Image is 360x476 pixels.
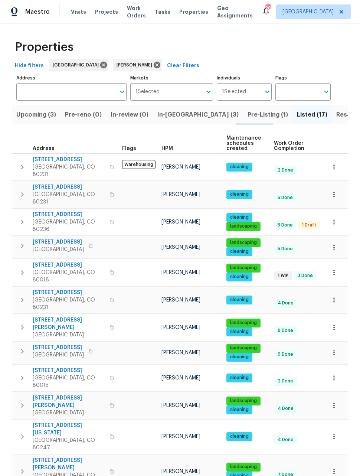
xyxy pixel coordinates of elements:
span: [PERSON_NAME] [161,375,200,381]
span: cleaning [227,164,252,170]
span: landscaping [227,464,260,470]
span: 1 Selected [222,89,246,95]
span: [STREET_ADDRESS][PERSON_NAME] [33,394,105,409]
span: cleaning [227,297,252,303]
span: [GEOGRAPHIC_DATA], CO 80018 [33,269,105,284]
span: [PERSON_NAME] [161,325,200,330]
span: Projects [95,8,118,16]
span: Maintenance schedules created [226,136,261,151]
span: [PERSON_NAME] [161,245,200,250]
span: 1 WIP [275,273,291,279]
span: cleaning [227,214,252,221]
span: Work Orders [127,4,146,19]
div: [GEOGRAPHIC_DATA] [49,59,108,71]
span: 3 Done [294,273,316,279]
span: landscaping [227,320,260,326]
span: 4 Done [275,437,297,443]
span: Properties [15,43,73,51]
label: Address [16,76,127,80]
span: [PERSON_NAME] [161,270,200,275]
span: [STREET_ADDRESS] [33,156,105,163]
span: Warehousing [122,160,156,169]
span: cleaning [227,329,252,335]
span: landscaping [227,265,260,271]
span: Visits [71,8,86,16]
span: Address [33,146,55,151]
span: landscaping [227,223,260,229]
span: 5 Done [275,246,296,252]
span: [STREET_ADDRESS] [33,238,84,246]
span: [STREET_ADDRESS] [33,211,105,218]
span: Listed (17) [297,110,327,120]
span: Pre-reno (0) [65,110,102,120]
span: [STREET_ADDRESS] [33,261,105,269]
span: HPM [161,146,173,151]
span: [GEOGRAPHIC_DATA] [33,331,105,339]
span: [PERSON_NAME] [161,164,200,170]
span: [STREET_ADDRESS][PERSON_NAME] [33,316,105,331]
button: Hide filters [12,59,47,73]
span: Pre-Listing (1) [248,110,288,120]
span: [PERSON_NAME] [161,297,200,303]
button: Open [203,87,214,97]
span: landscaping [227,239,260,246]
span: [PERSON_NAME] [161,403,200,408]
span: [STREET_ADDRESS] [33,367,105,374]
span: Hide filters [15,61,44,71]
span: In-review (0) [111,110,148,120]
button: Open [117,87,127,97]
span: [STREET_ADDRESS][PERSON_NAME] [33,457,105,472]
span: [PERSON_NAME] [161,219,200,225]
span: [STREET_ADDRESS][US_STATE] [33,422,105,437]
div: 20 [265,4,271,12]
span: cleaning [227,375,252,381]
span: [GEOGRAPHIC_DATA] [53,61,102,69]
span: [GEOGRAPHIC_DATA] [33,409,105,417]
label: Individuals [217,76,272,80]
span: [GEOGRAPHIC_DATA] [282,8,334,16]
span: landscaping [227,398,260,404]
span: Properties [179,8,208,16]
span: [GEOGRAPHIC_DATA] [33,351,84,359]
span: cleaning [227,274,252,280]
span: [GEOGRAPHIC_DATA], CO 80231 [33,191,105,206]
span: 5 Done [275,222,296,228]
span: 9 Done [275,351,296,358]
span: [STREET_ADDRESS] [33,183,105,191]
span: 4 Done [275,405,297,412]
span: [GEOGRAPHIC_DATA], CO 80236 [33,218,105,233]
span: [STREET_ADDRESS] [33,344,84,351]
button: Clear Filters [164,59,202,73]
span: In-[GEOGRAPHIC_DATA] (3) [157,110,239,120]
span: 8 Done [275,327,296,334]
span: 2 Done [275,167,296,173]
span: [PERSON_NAME] [161,350,200,355]
div: [PERSON_NAME] [113,59,162,71]
span: landscaping [227,345,260,351]
label: Markets [130,76,213,80]
label: Flags [275,76,331,80]
span: 1 Selected [135,89,160,95]
span: Flags [122,146,136,151]
span: [GEOGRAPHIC_DATA], CO 80015 [33,374,105,389]
span: Tasks [155,9,170,14]
span: Work Order Completion [274,141,321,151]
span: Upcoming (3) [16,110,56,120]
span: [PERSON_NAME] [161,434,200,439]
span: [PERSON_NAME] [161,192,200,197]
span: [GEOGRAPHIC_DATA], CO 80231 [33,163,105,178]
span: [GEOGRAPHIC_DATA], CO 80231 [33,296,105,311]
span: cleaning [227,354,252,360]
span: Maestro [25,8,50,16]
span: [GEOGRAPHIC_DATA] [33,246,84,253]
span: 5 Done [275,195,296,201]
button: Open [321,87,331,97]
span: [PERSON_NAME] [117,61,155,69]
span: 2 Done [275,378,296,384]
span: cleaning [227,407,252,413]
span: 1 Draft [299,222,320,228]
span: cleaning [227,191,252,198]
span: [STREET_ADDRESS] [33,289,105,296]
span: 4 Done [275,300,297,306]
span: [PERSON_NAME] [161,469,200,474]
